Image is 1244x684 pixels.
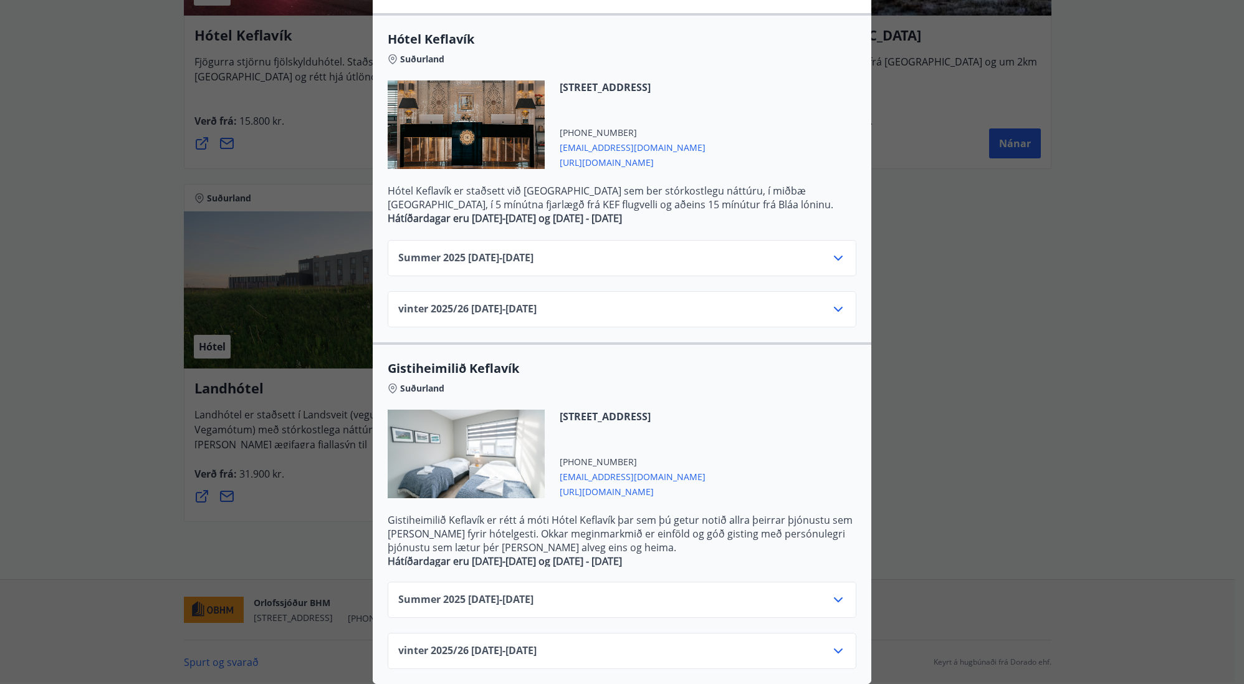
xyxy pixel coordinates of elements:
span: Suðurland [400,382,444,395]
span: vinter 2025/26 [DATE] - [DATE] [398,302,537,317]
span: Hótel Keflavík [388,31,856,48]
strong: Hátíðardagar eru [DATE]-[DATE] og [DATE] - [DATE] [388,211,622,225]
span: [PHONE_NUMBER] [560,127,706,139]
span: [EMAIL_ADDRESS][DOMAIN_NAME] [560,139,706,154]
span: [STREET_ADDRESS] [560,80,706,94]
span: Gistiheimilið Keflavík [388,360,856,377]
span: Summer 2025 [DATE] - [DATE] [398,251,533,266]
p: Hótel Keflavík er staðsett við [GEOGRAPHIC_DATA] sem ber stórkostlegu náttúru, í miðbæ [GEOGRAPHI... [388,184,856,211]
span: [URL][DOMAIN_NAME] [560,154,706,169]
span: Suðurland [400,53,444,65]
span: [STREET_ADDRESS] [560,410,706,423]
